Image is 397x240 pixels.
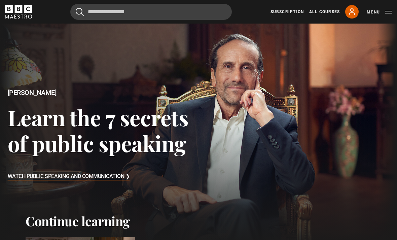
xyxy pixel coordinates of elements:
a: All Courses [309,9,340,15]
h3: Watch Public Speaking and Communication ❯ [8,172,130,182]
a: Subscription [270,9,304,15]
svg: BBC Maestro [5,5,32,19]
button: Submit the search query [76,8,84,16]
h2: [PERSON_NAME] [8,89,199,97]
button: Toggle navigation [367,9,392,15]
h3: Learn the 7 secrets of public speaking [8,104,199,157]
input: Search [70,4,232,20]
h2: Continue learning [26,213,371,229]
